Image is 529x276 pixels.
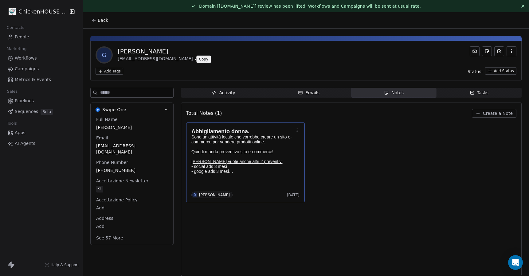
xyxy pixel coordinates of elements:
span: Accettazione Policy [95,197,139,203]
p: Sono un’attività locale che vorrebbe creare un sito e-commerce per vendere prodotti online. [191,134,293,144]
span: Metrics & Events [15,76,51,83]
h1: Abbigliamento donna. [191,128,293,134]
div: Emails [298,90,319,96]
a: Campaigns [5,64,78,74]
a: People [5,32,78,42]
span: Campaigns [15,66,39,72]
span: Marketing [4,44,29,53]
div: [EMAIL_ADDRESS][DOMAIN_NAME] [118,56,202,63]
span: Back [98,17,108,23]
span: Help & Support [51,262,79,267]
span: ChickenHOUSE sas [18,8,68,16]
div: [PERSON_NAME] [199,193,230,197]
span: Beta [41,109,53,115]
span: Email [95,135,109,141]
p: Quindi manda preventivo sito e-commerce! : - social ads 3 mesi [191,149,293,169]
div: D [194,192,196,197]
img: website_grey.svg [10,16,15,21]
span: Workflows [15,55,37,61]
span: People [15,34,29,40]
div: v 4.0.25 [17,10,30,15]
a: Metrics & Events [5,75,78,85]
button: Create a Note [472,109,516,118]
p: - google ads 3 mesi [191,169,293,174]
div: Tasks [470,90,489,96]
span: Pipelines [15,98,34,104]
span: Add [96,223,168,229]
button: ChickenHOUSE sas [7,6,65,17]
p: Copy [199,57,209,62]
button: Add Status [485,67,516,75]
a: Pipelines [5,96,78,106]
span: Address [95,215,115,221]
span: G [97,48,112,62]
div: Si [98,186,101,192]
a: Help & Support [45,262,79,267]
span: Swipe One [102,107,126,113]
span: Phone Number [95,159,129,165]
span: Add [96,205,168,211]
div: Dominio [32,36,47,40]
div: Activity [212,90,235,96]
span: [PERSON_NAME] [96,124,168,130]
span: Status: [468,68,483,75]
img: 4.jpg [9,8,16,15]
span: Domain [[DOMAIN_NAME]] review has been lifted. Workflows and Campaigns will be sent at usual rate. [199,4,421,9]
a: Apps [5,128,78,138]
span: Sales [4,87,20,96]
a: AI Agents [5,138,78,149]
button: Swipe OneSwipe One [91,103,173,116]
span: AI Agents [15,140,35,147]
span: [PHONE_NUMBER] [96,167,168,173]
button: Back [88,15,112,26]
span: Sequences [15,108,38,115]
span: Tools [4,119,19,128]
span: [DATE] [287,192,300,197]
span: Total Notes (1) [186,110,222,117]
img: Swipe One [96,107,100,112]
img: tab_domain_overview_orange.svg [25,36,30,41]
div: Swipe OneSwipe One [91,116,173,245]
div: Open Intercom Messenger [508,255,523,270]
img: tab_keywords_by_traffic_grey.svg [62,36,67,41]
span: Accettazione Newsletter [95,178,150,184]
span: Apps [15,130,25,136]
a: SequencesBeta [5,107,78,117]
button: Add Tags [96,68,123,75]
span: Contacts [4,23,27,32]
span: Create a Note [483,110,513,116]
img: logo_orange.svg [10,10,15,15]
div: [PERSON_NAME] [118,47,202,56]
div: Keyword (traffico) [69,36,102,40]
span: Full Name [95,116,119,122]
div: Dominio: [DOMAIN_NAME] [16,16,69,21]
button: See 57 More [92,232,127,243]
a: Workflows [5,53,78,63]
u: [PERSON_NAME] vuole anche altri 2 preventivi [191,159,282,164]
span: [EMAIL_ADDRESS][DOMAIN_NAME] [96,143,168,155]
